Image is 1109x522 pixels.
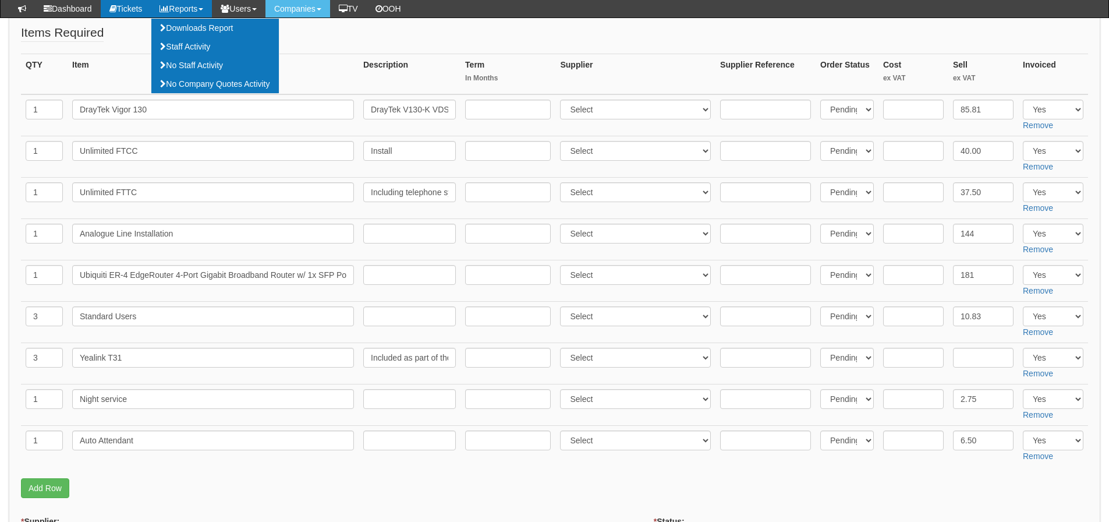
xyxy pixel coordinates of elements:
[1023,286,1053,295] a: Remove
[1023,452,1053,461] a: Remove
[1018,54,1088,94] th: Invoiced
[1023,162,1053,171] a: Remove
[151,75,278,93] a: No Company Quotes Activity
[1023,369,1053,378] a: Remove
[151,56,278,75] a: No Staff Activity
[555,54,715,94] th: Supplier
[1023,327,1053,337] a: Remove
[1023,245,1053,254] a: Remove
[465,73,551,83] small: In Months
[68,54,359,94] th: Item
[151,19,278,37] a: Downloads Report
[953,73,1014,83] small: ex VAT
[21,24,104,42] legend: Items Required
[21,54,68,94] th: QTY
[715,54,816,94] th: Supplier Reference
[1023,121,1053,130] a: Remove
[816,54,878,94] th: Order Status
[948,54,1018,94] th: Sell
[1023,203,1053,213] a: Remove
[21,478,69,498] a: Add Row
[151,37,278,56] a: Staff Activity
[878,54,948,94] th: Cost
[1023,410,1053,419] a: Remove
[359,54,460,94] th: Description
[883,73,944,83] small: ex VAT
[460,54,555,94] th: Term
